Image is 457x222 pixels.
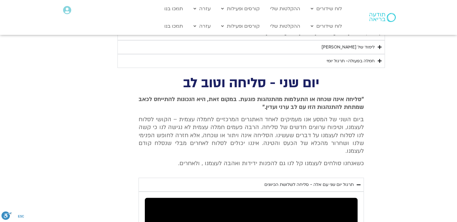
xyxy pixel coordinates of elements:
[308,3,345,14] a: לוח שידורים
[139,95,364,111] span: "סליחה אינה שכחה או התעלמות מהתנהגות פוגעת. במקום זאת, היא הנכונות להתייחס לכאב שמתחת להתנהגות הז...
[190,20,214,32] a: עזרה
[117,54,385,68] summary: חמלה בפעולה- תרגול יומי
[264,181,354,188] div: תרגול יום שני עם אלה - סליחה לשלושת הכיוונים
[308,20,345,32] a: לוח שידורים
[218,20,263,32] a: קורסים ופעילות
[190,3,214,14] a: עזרה
[139,159,364,167] p: כשאנחנו סולחים לעצמנו קל לנו גם להפנות ידידות ואהבה לעצמנו , ולאחרים.
[321,44,375,51] div: לימוד של [PERSON_NAME]
[139,77,364,89] h2: יום שני - סליחה וטוב לב
[327,57,375,65] div: חמלה בפעולה- תרגול יומי
[139,116,364,155] span: ביום השני של המסע אנו מעמיקים לאחד האתגרים המרכזיים לחמלה עצמית – הקושי לסלוח לעצמנו, וטיפוח ערוצ...
[161,3,186,14] a: תמכו בנו
[267,20,303,32] a: ההקלטות שלי
[369,13,396,22] img: תודעה בריאה
[267,3,303,14] a: ההקלטות שלי
[117,40,385,54] summary: לימוד של [PERSON_NAME]
[139,178,364,192] summary: תרגול יום שני עם אלה - סליחה לשלושת הכיוונים
[161,20,186,32] a: תמכו בנו
[218,3,263,14] a: קורסים ופעילות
